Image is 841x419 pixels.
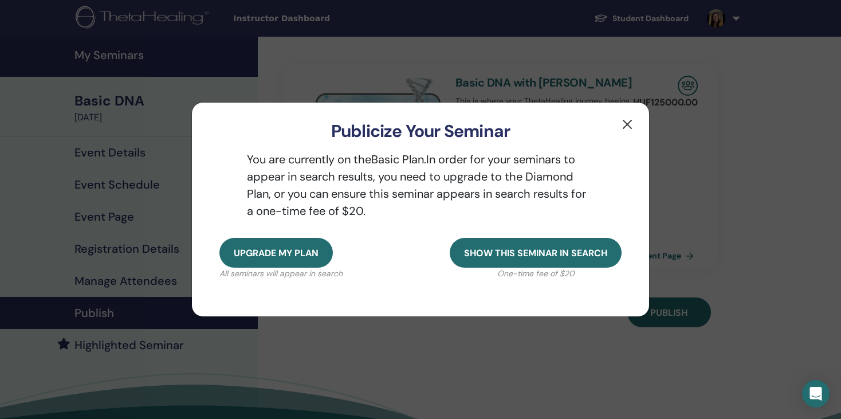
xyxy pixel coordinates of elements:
button: Show this seminar in search [450,238,622,268]
span: Upgrade my plan [234,247,319,259]
p: All seminars will appear in search [219,268,343,280]
h3: Publicize Your Seminar [210,121,631,142]
div: Open Intercom Messenger [802,380,830,408]
span: Show this seminar in search [464,247,607,259]
p: One-time fee of $20 [450,268,622,280]
button: Upgrade my plan [219,238,333,268]
p: You are currently on the Basic Plan. In order for your seminars to appear in search results, you ... [219,151,622,220]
